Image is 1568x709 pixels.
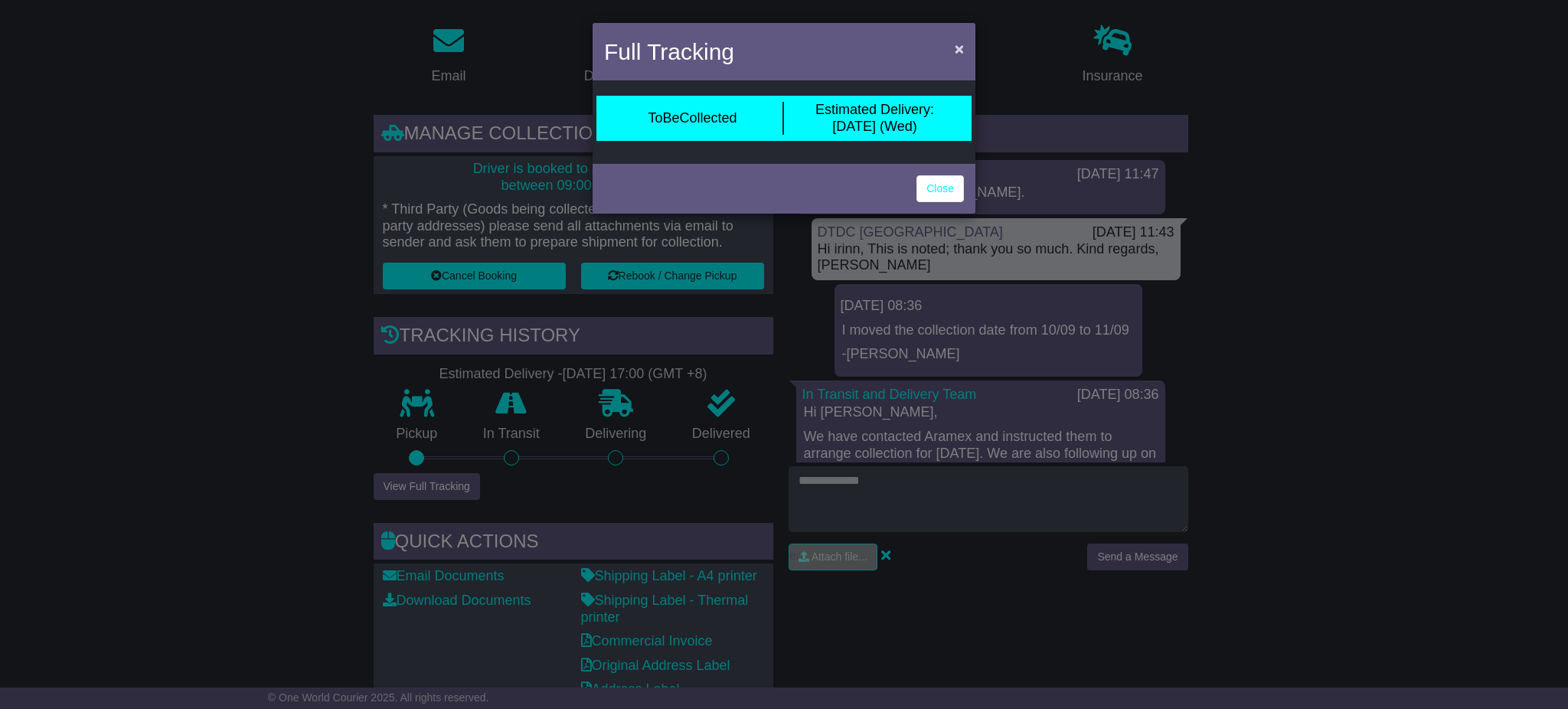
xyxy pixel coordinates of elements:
[815,102,934,117] span: Estimated Delivery:
[947,33,972,64] button: Close
[604,34,734,69] h4: Full Tracking
[955,40,964,57] span: ×
[648,110,737,127] div: ToBeCollected
[916,175,964,202] a: Close
[815,102,934,135] div: [DATE] (Wed)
